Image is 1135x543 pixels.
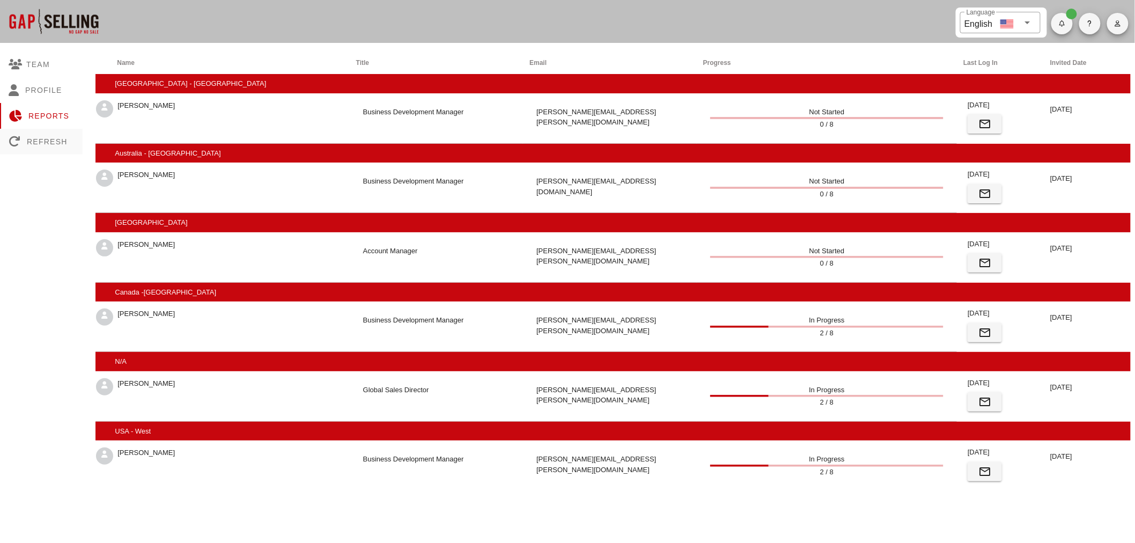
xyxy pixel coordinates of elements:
[964,15,992,31] div: English
[350,93,524,144] div: Business Development Manager
[710,189,944,200] div: 0 / 8
[523,441,697,491] div: [PERSON_NAME][EMAIL_ADDRESS][PERSON_NAME][DOMAIN_NAME]
[350,371,524,422] div: Global Sales Director
[523,93,697,144] div: [PERSON_NAME][EMAIL_ADDRESS][PERSON_NAME][DOMAIN_NAME]
[963,447,1037,462] div: [DATE]
[529,59,547,67] strong: Email
[967,9,995,17] label: Language
[350,163,524,213] div: Business Development Manager
[523,232,697,283] div: [PERSON_NAME][EMAIL_ADDRESS][PERSON_NAME][DOMAIN_NAME]
[117,309,175,326] div: [PERSON_NAME]
[697,441,957,491] div: In Progress
[963,308,1037,323] div: [DATE]
[89,422,1131,441] div: USA - West
[963,378,1037,393] div: [DATE]
[1050,312,1124,323] div: [DATE]
[350,441,524,491] div: Business Development Manager
[356,59,369,67] strong: Title
[117,170,175,187] div: [PERSON_NAME]
[117,59,135,67] strong: Name
[117,239,175,256] div: [PERSON_NAME]
[523,163,697,213] div: [PERSON_NAME][EMAIL_ADDRESS][DOMAIN_NAME]
[89,144,1131,163] div: Australia - [GEOGRAPHIC_DATA]
[1050,104,1124,115] div: [DATE]
[710,467,944,478] div: 2 / 8
[960,12,1041,33] div: LanguageEnglish
[523,371,697,422] div: [PERSON_NAME][EMAIL_ADDRESS][PERSON_NAME][DOMAIN_NAME]
[89,213,1131,232] div: [GEOGRAPHIC_DATA]
[703,59,731,67] strong: Progress
[963,59,998,67] strong: Last Log In
[963,169,1037,184] div: [DATE]
[89,283,1131,302] div: Canada -[GEOGRAPHIC_DATA]
[697,302,957,352] div: In Progress
[697,232,957,283] div: Not Started
[963,100,1037,115] div: [DATE]
[710,397,944,408] div: 2 / 8
[117,378,175,395] div: [PERSON_NAME]
[1050,382,1124,393] div: [DATE]
[89,352,1131,371] div: N/A
[1050,243,1124,254] div: [DATE]
[710,119,944,130] div: 0 / 8
[1050,451,1124,462] div: [DATE]
[697,371,957,422] div: In Progress
[963,239,1037,254] div: [DATE]
[710,258,944,269] div: 0 / 8
[117,100,175,118] div: [PERSON_NAME]
[697,163,957,213] div: Not Started
[710,328,944,339] div: 2 / 8
[1050,59,1087,67] strong: Invited Date
[117,447,175,465] div: [PERSON_NAME]
[1066,9,1077,19] span: Badge
[523,302,697,352] div: [PERSON_NAME][EMAIL_ADDRESS][PERSON_NAME][DOMAIN_NAME]
[697,93,957,144] div: Not Started
[89,74,1131,93] div: [GEOGRAPHIC_DATA] - [GEOGRAPHIC_DATA]
[350,302,524,352] div: Business Development Manager
[350,232,524,283] div: Account Manager
[1050,173,1124,184] div: [DATE]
